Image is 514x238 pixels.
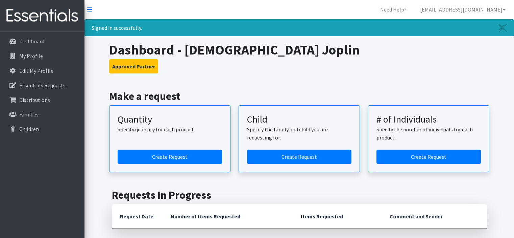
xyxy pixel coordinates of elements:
div: Signed in successfully. [84,19,514,36]
th: Request Date [112,204,163,229]
p: Essentials Requests [19,82,66,89]
a: My Profile [3,49,82,63]
th: Comment and Sender [382,204,487,229]
th: Items Requested [293,204,382,229]
a: [EMAIL_ADDRESS][DOMAIN_NAME] [415,3,511,16]
a: Children [3,122,82,136]
th: Number of Items Requested [163,204,293,229]
h1: Dashboard - [DEMOGRAPHIC_DATA] Joplin [109,42,489,58]
p: Families [19,111,39,118]
h3: Quantity [118,114,222,125]
a: Essentials Requests [3,79,82,92]
p: Specify the number of individuals for each product. [376,125,481,142]
a: Distributions [3,93,82,107]
p: Children [19,126,39,132]
button: Approved Partner [109,59,158,73]
h3: Child [247,114,351,125]
a: Create a request for a child or family [247,150,351,164]
p: Specify quantity for each product. [118,125,222,133]
p: Edit My Profile [19,67,53,74]
a: Create a request by quantity [118,150,222,164]
p: Specify the family and child you are requesting for. [247,125,351,142]
a: Edit My Profile [3,64,82,78]
a: Need Help? [375,3,412,16]
p: Distributions [19,96,50,103]
img: HumanEssentials [3,4,82,27]
a: Close [492,20,514,36]
a: Create a request by number of individuals [376,150,481,164]
a: Families [3,108,82,121]
h2: Requests In Progress [112,189,487,201]
p: Dashboard [19,38,44,45]
h3: # of Individuals [376,114,481,125]
p: My Profile [19,52,43,59]
h2: Make a request [109,90,489,103]
a: Dashboard [3,35,82,48]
